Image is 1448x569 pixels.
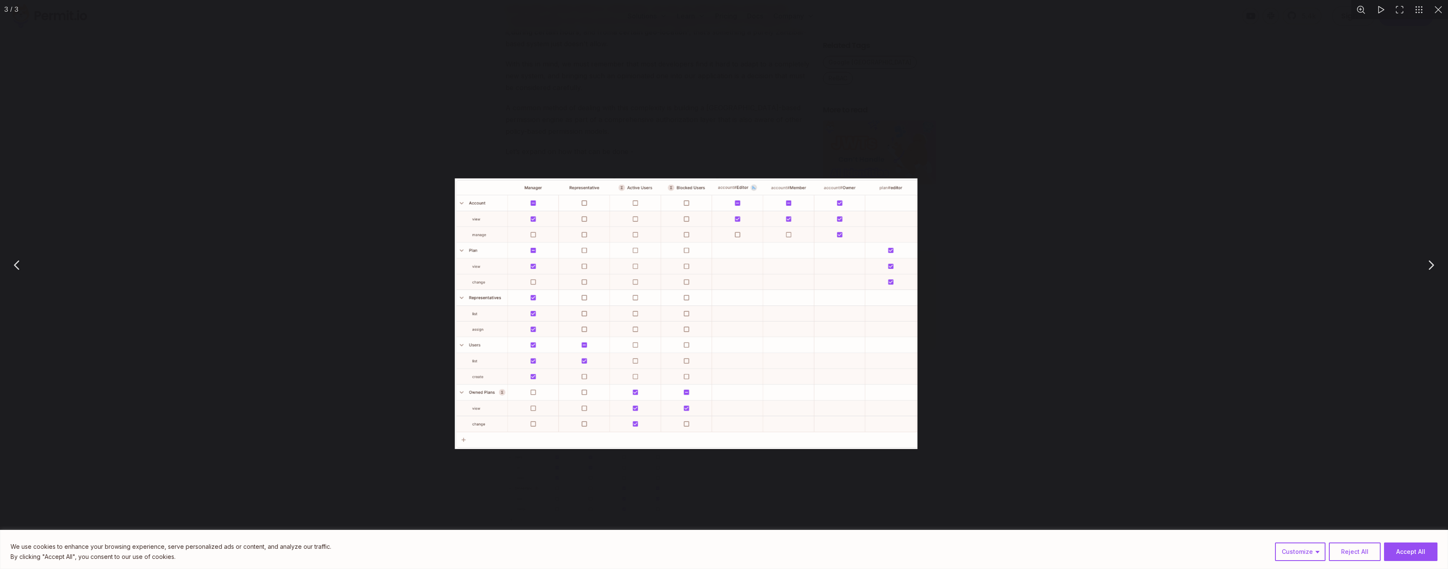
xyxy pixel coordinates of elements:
[1420,255,1441,276] button: Next
[1329,542,1381,561] button: Reject All
[1384,542,1437,561] button: Accept All
[1275,542,1326,561] button: Customize
[11,552,331,562] p: By clicking "Accept All", you consent to our use of cookies.
[455,178,918,449] img: Image 3 of 3
[11,542,331,552] p: We use cookies to enhance your browsing experience, serve personalized ads or content, and analyz...
[7,255,28,276] button: Previous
